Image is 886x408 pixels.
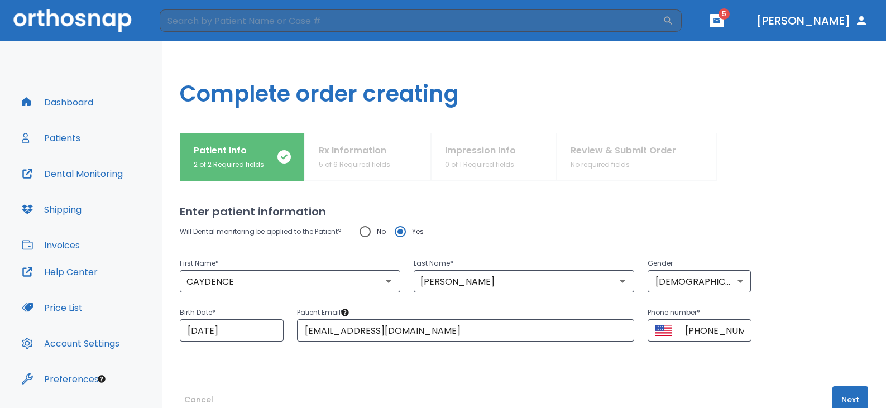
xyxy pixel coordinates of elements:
[297,319,635,342] input: Patient Email
[180,306,284,319] p: Birth Date *
[648,257,751,270] p: Gender
[15,366,106,392] button: Preferences
[655,322,672,339] button: Select country
[381,273,396,289] button: Open
[180,225,342,238] p: Will Dental monitoring be applied to the Patient?
[340,308,350,318] div: Tooltip anchor
[648,306,751,319] p: Phone number *
[162,41,886,133] h1: Complete order creating
[194,160,264,170] p: 2 of 2 Required fields
[15,330,126,357] button: Account Settings
[412,225,424,238] span: Yes
[297,306,635,319] p: Patient Email *
[15,232,87,258] button: Invoices
[160,9,663,32] input: Search by Patient Name or Case #
[15,258,104,285] button: Help Center
[677,319,751,342] input: +1 (702) 123-4567
[15,124,87,151] button: Patients
[414,257,634,270] p: Last Name *
[752,11,873,31] button: [PERSON_NAME]
[648,270,751,292] div: [DEMOGRAPHIC_DATA]
[15,294,89,321] button: Price List
[194,144,264,157] p: Patient Info
[13,9,132,32] img: Orthosnap
[719,8,730,20] span: 5
[15,89,100,116] button: Dashboard
[377,225,386,238] span: No
[183,273,397,289] input: First Name
[180,257,400,270] p: First Name *
[15,196,88,223] button: Shipping
[97,374,107,384] div: Tooltip anchor
[180,319,284,342] input: Choose date, selected date is May 19, 2009
[417,273,631,289] input: Last Name
[15,160,130,187] button: Dental Monitoring
[180,203,868,220] h2: Enter patient information
[615,273,630,289] button: Open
